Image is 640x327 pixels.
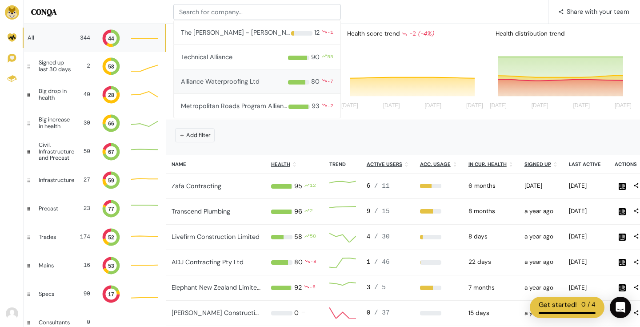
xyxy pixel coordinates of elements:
[76,233,90,241] div: 174
[420,161,451,167] u: Acc. Usage
[468,232,514,241] div: 2025-09-29 12:00am
[569,207,604,216] div: 2025-09-29 09:49pm
[374,208,390,215] span: / 15
[327,69,333,93] div: -7
[367,161,402,167] u: Active users
[76,34,90,42] div: 344
[80,90,90,99] div: 40
[24,280,166,308] a: Specs 90 17
[175,128,215,142] button: Add filter
[294,232,302,242] div: 58
[39,60,74,73] div: Signed up last 30 days
[172,283,261,291] a: Elephant New Zealand Limited
[531,103,548,109] tspan: [DATE]
[524,232,558,241] div: 2024-05-15 01:28pm
[374,258,390,266] span: / 46
[39,206,69,212] div: Precast
[420,235,458,239] div: 13%
[172,233,260,241] a: Livefirm Construction Limited
[367,258,409,267] div: 1
[81,176,90,184] div: 27
[374,182,390,190] span: / 11
[610,297,631,318] div: Open Intercom Messenger
[564,155,609,174] th: Last active
[420,209,458,214] div: 60%
[173,45,341,69] button: Technical Alliance 90 55
[374,233,390,240] span: / 30
[490,103,507,109] tspan: [DATE]
[181,94,288,118] div: Metropolitan Roads Program Alliance (FH AU)
[569,258,604,266] div: 2025-09-25 10:16am
[420,184,458,188] div: 55%
[166,155,266,174] th: Name
[76,204,90,213] div: 23
[341,103,358,109] tspan: [DATE]
[569,182,604,190] div: 2025-09-29 04:41pm
[173,4,341,20] input: Search for company...
[310,207,313,217] div: 2
[327,94,333,118] div: -2
[172,207,230,215] a: Transcend Plumbing
[39,88,72,101] div: Big drop in health
[173,20,341,45] button: The [PERSON_NAME] - [PERSON_NAME] on behalf of Ōtaki to North [PERSON_NAME] – Southern Alliance 1...
[468,207,514,216] div: 2025-02-10 12:00am
[310,182,316,191] div: 12
[39,319,70,326] div: Consultants
[172,182,221,190] a: Zafa Contracting
[294,283,302,293] div: 92
[420,260,458,265] div: 2%
[539,300,577,310] div: Get started!
[24,24,166,52] a: All 344 44
[39,117,74,129] div: Big increase in health
[383,103,400,109] tspan: [DATE]
[327,45,333,69] div: 55
[524,182,558,190] div: 2025-02-11 05:07pm
[468,258,514,266] div: 2025-09-15 12:00am
[466,103,483,109] tspan: [DATE]
[77,318,90,327] div: 0
[420,286,458,290] div: 60%
[374,309,390,316] span: / 37
[24,166,166,194] a: Infrastructure 27 59
[24,109,166,137] a: Big increase in health 30 66
[420,311,458,315] div: 0%
[569,232,604,241] div: 2025-09-29 03:13pm
[488,26,636,42] div: Health distribution trend
[28,35,69,41] div: All
[468,283,514,292] div: 2025-03-10 12:00am
[418,30,434,37] i: (-4%)
[524,283,558,292] div: 2024-05-15 01:26pm
[524,258,558,266] div: 2024-05-15 01:28pm
[340,26,488,42] div: Health score trend
[181,69,260,93] div: Alliance Waterproofing Ltd
[581,300,596,310] div: 0 / 4
[81,119,90,127] div: 30
[24,223,166,251] a: Trades 174 52
[569,283,604,292] div: 2025-09-29 03:20pm
[5,5,19,20] img: Brand
[84,147,90,156] div: 50
[172,258,244,266] a: ADJ Contracting Pty Ltd
[181,45,232,69] div: Technical Alliance
[294,182,302,191] div: 95
[173,69,341,94] button: Alliance Waterproofing Ltd 80 -7
[24,251,166,280] a: Mains 16 53
[367,308,409,318] div: 0
[425,103,442,109] tspan: [DATE]
[402,29,434,38] div: -2
[367,232,409,242] div: 4
[39,177,74,183] div: Infrastructure
[524,207,558,216] div: 2024-05-31 07:53am
[312,94,320,118] div: 93
[309,283,316,293] div: -6
[181,20,291,44] div: The [PERSON_NAME] - [PERSON_NAME] on behalf of Ōtaki to North [PERSON_NAME] – Southern Alliance
[39,291,69,297] div: Specs
[468,161,507,167] u: In cur. health
[573,103,590,109] tspan: [DATE]
[367,207,409,217] div: 9
[311,69,320,93] div: 80
[76,261,90,270] div: 16
[314,20,320,44] div: 12
[374,284,386,291] span: / 5
[615,103,632,109] tspan: [DATE]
